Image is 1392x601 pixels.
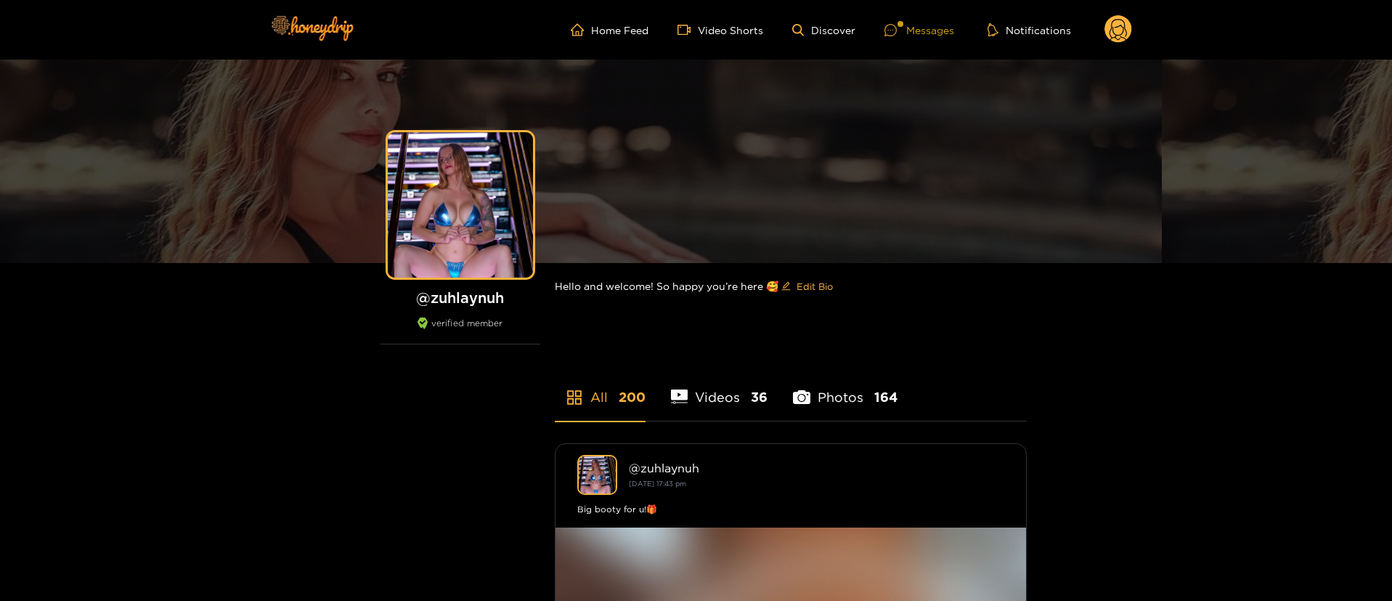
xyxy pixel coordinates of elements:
li: All [555,355,646,421]
div: @ zuhlaynuh [629,461,1004,475]
span: edit [781,281,791,292]
div: Hello and welcome! So happy you’re here 🥰 [555,263,1027,310]
div: verified member [380,318,540,344]
div: Big booty for u!🎁 [577,502,1004,517]
a: Video Shorts [677,23,763,36]
span: 164 [874,388,898,406]
img: zuhlaynuh [577,455,617,495]
button: Notifications [983,23,1075,37]
span: 36 [751,388,768,406]
span: video-camera [677,23,698,36]
small: [DATE] 17:43 pm [629,480,686,488]
li: Photos [793,355,898,421]
a: Discover [792,24,855,36]
span: Edit Bio [797,279,833,294]
span: appstore [566,389,583,406]
li: Videos [671,355,768,421]
button: editEdit Bio [778,275,836,298]
h1: @ zuhlaynuh [380,289,540,307]
div: Messages [884,22,954,39]
span: home [571,23,591,36]
a: Home Feed [571,23,648,36]
span: 200 [619,388,646,406]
